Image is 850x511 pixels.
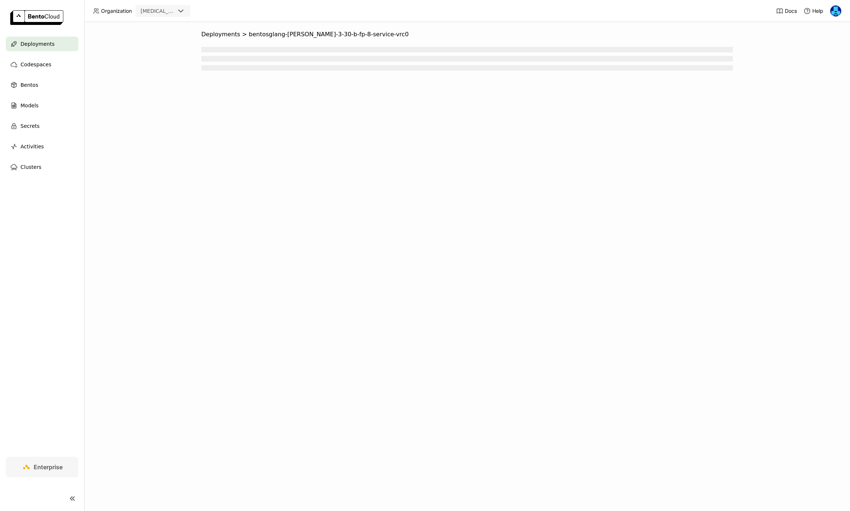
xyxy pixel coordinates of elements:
[101,8,132,14] span: Organization
[20,81,38,89] span: Bentos
[240,31,249,38] span: >
[201,31,240,38] span: Deployments
[6,139,78,154] a: Activities
[830,5,841,16] img: Yi Guo
[201,31,733,38] nav: Breadcrumbs navigation
[34,463,63,471] span: Enterprise
[20,122,40,130] span: Secrets
[6,98,78,113] a: Models
[812,8,823,14] span: Help
[20,40,55,48] span: Deployments
[6,57,78,72] a: Codespaces
[6,37,78,51] a: Deployments
[6,160,78,174] a: Clusters
[20,163,41,171] span: Clusters
[141,7,175,15] div: [MEDICAL_DATA]
[6,457,78,477] a: Enterprise
[249,31,409,38] span: bentosglang-[PERSON_NAME]-3-30-b-fp-8-service-vrc0
[804,7,823,15] div: Help
[176,8,176,15] input: Selected revia.
[10,10,63,25] img: logo
[20,60,51,69] span: Codespaces
[20,101,38,110] span: Models
[20,142,44,151] span: Activities
[6,119,78,133] a: Secrets
[6,78,78,92] a: Bentos
[776,7,797,15] a: Docs
[785,8,797,14] span: Docs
